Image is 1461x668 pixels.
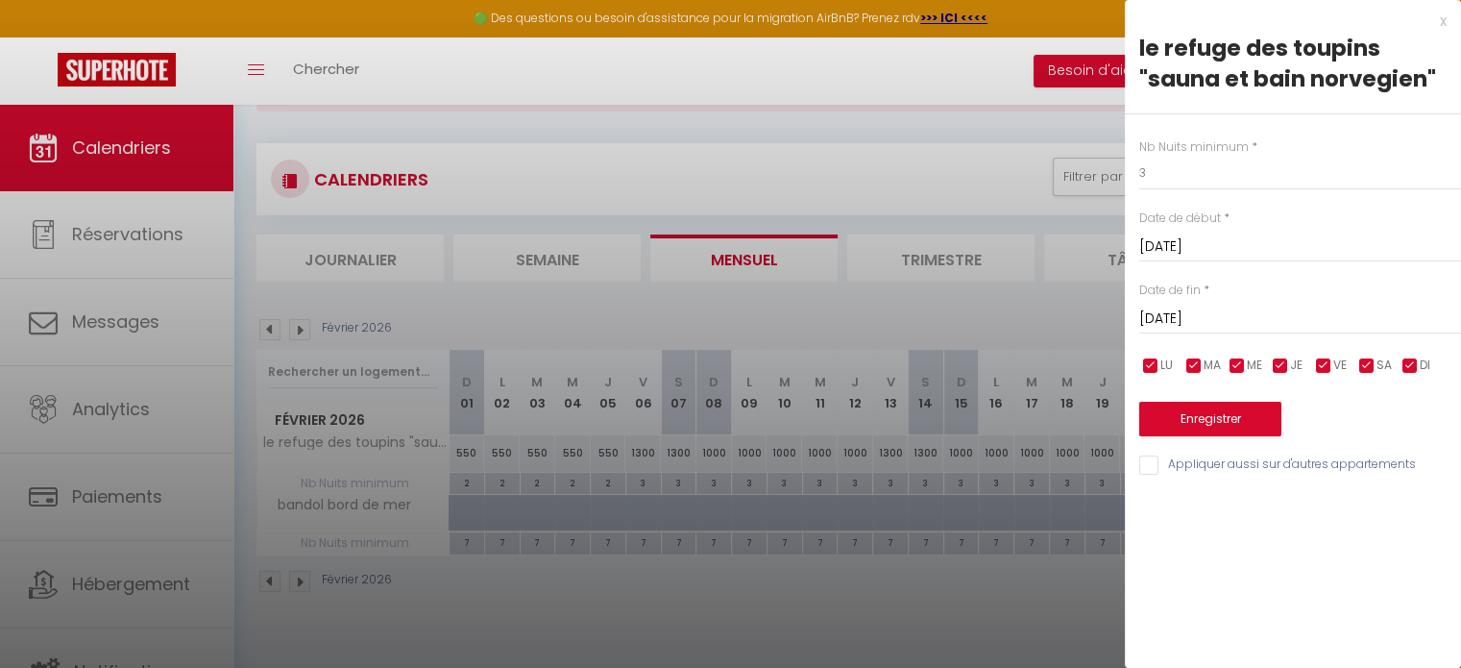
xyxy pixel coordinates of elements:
label: Date de fin [1139,282,1201,300]
div: le refuge des toupins "sauna et bain norvegien" [1139,33,1447,94]
span: VE [1333,357,1347,375]
button: Enregistrer [1139,402,1281,436]
div: x [1125,10,1447,33]
span: SA [1376,357,1392,375]
span: DI [1420,357,1430,375]
label: Nb Nuits minimum [1139,138,1249,157]
span: LU [1160,357,1173,375]
span: ME [1247,357,1262,375]
span: JE [1290,357,1303,375]
label: Date de début [1139,210,1221,228]
span: MA [1204,357,1221,375]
